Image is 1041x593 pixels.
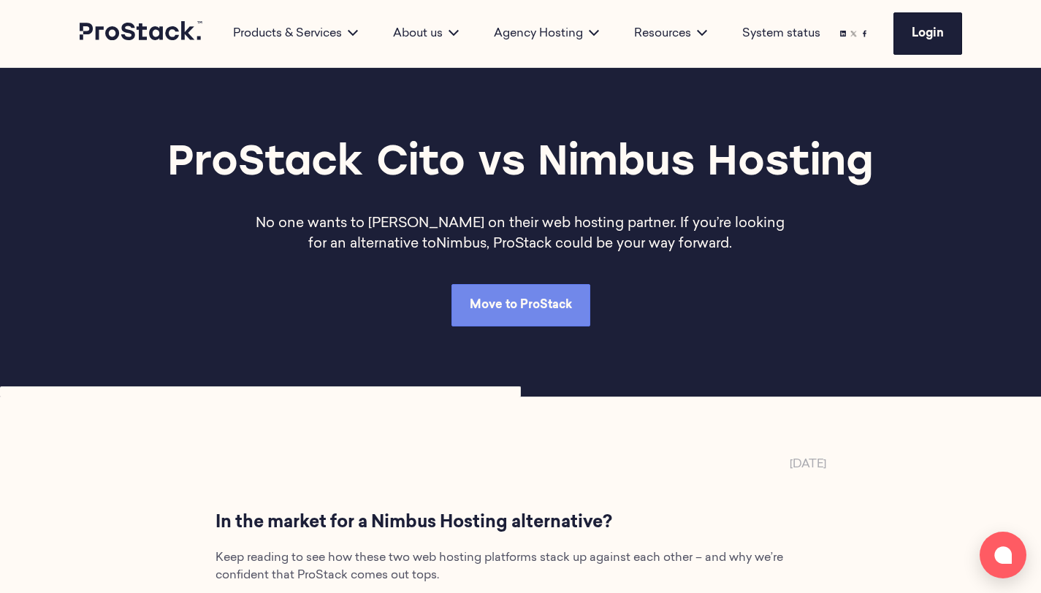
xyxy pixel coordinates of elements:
[167,138,873,191] h1: ProStack Cito vs Nimbus Hosting
[451,284,590,326] a: Move to ProStack
[216,25,375,42] div: Products & Services
[216,549,826,584] p: Keep reading to see how these two web hosting platforms stack up against each other – and why we’...
[256,214,785,255] p: No one wants to [PERSON_NAME] on their web hosting partner. If you’re looking for an alternative ...
[790,456,826,473] p: [DATE]
[742,25,820,42] a: System status
[375,25,476,42] div: About us
[617,25,725,42] div: Resources
[216,514,826,532] h2: In the market for a Nimbus Hosting alternative?
[470,299,572,311] span: Move to ProStack
[476,25,617,42] div: Agency Hosting
[912,28,944,39] span: Login
[80,21,204,46] a: Prostack logo
[893,12,962,55] a: Login
[436,237,487,251] a: Nimbus
[980,532,1026,578] button: Open chat window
